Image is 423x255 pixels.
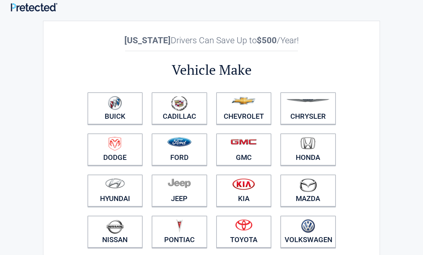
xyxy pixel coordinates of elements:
img: dodge [109,137,121,151]
img: toyota [235,219,252,231]
b: $500 [257,35,277,45]
img: volkswagen [301,219,315,233]
img: Main Logo [11,3,57,11]
a: Buick [87,92,143,124]
a: Chevrolet [216,92,272,124]
img: pontiac [176,219,183,233]
a: Ford [152,133,207,166]
a: Dodge [87,133,143,166]
img: honda [300,137,315,149]
a: Nissan [87,216,143,248]
img: cadillac [171,96,187,111]
img: chevrolet [232,97,256,105]
a: Toyota [216,216,272,248]
a: Hyundai [87,175,143,207]
img: buick [108,96,122,110]
img: mazda [299,178,317,192]
a: Volkswagen [280,216,336,248]
img: ford [167,137,191,147]
img: gmc [230,139,257,145]
a: Pontiac [152,216,207,248]
a: Honda [280,133,336,166]
img: nissan [106,219,124,234]
img: hyundai [105,178,125,188]
a: GMC [216,133,272,166]
img: chrysler [286,99,330,102]
a: Jeep [152,175,207,207]
a: Mazda [280,175,336,207]
a: Kia [216,175,272,207]
h2: Drivers Can Save Up to /Year [83,35,340,45]
img: kia [232,178,255,190]
h2: Vehicle Make [83,61,340,79]
a: Cadillac [152,92,207,124]
b: [US_STATE] [124,35,171,45]
img: jeep [168,178,191,188]
a: Chrysler [280,92,336,124]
